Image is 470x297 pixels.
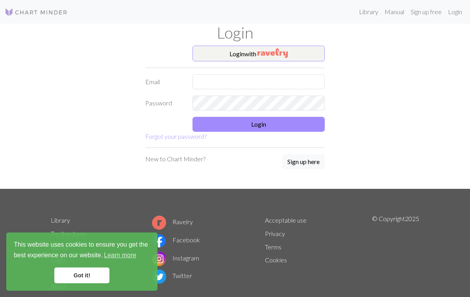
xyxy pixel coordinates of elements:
p: New to Chart Minder? [145,154,205,164]
a: Try the demo [51,230,87,237]
a: Login [445,4,465,20]
img: Instagram logo [152,252,166,266]
a: Privacy [265,230,285,237]
button: Loginwith [192,46,325,61]
a: learn more about cookies [103,249,137,261]
a: Ravelry [152,218,193,225]
span: This website uses cookies to ensure you get the best experience on our website. [14,240,150,261]
button: Sign up here [282,154,325,169]
a: Forgot your password? [145,133,207,140]
img: Ravelry logo [152,216,166,230]
a: Library [51,216,70,224]
a: Facebook [152,236,200,244]
a: dismiss cookie message [54,267,109,283]
h1: Login [46,24,424,42]
img: Logo [5,7,68,17]
a: Manual [381,4,407,20]
a: Cookies [265,256,287,264]
a: Sign up here [282,154,325,170]
div: cookieconsent [6,232,157,291]
a: Terms [265,243,281,251]
img: Twitter logo [152,269,166,284]
a: Twitter [152,272,192,279]
img: Ravelry [257,48,288,58]
a: Sign up free [407,4,445,20]
a: Instagram [152,254,199,262]
a: Acceptable use [265,216,307,224]
p: © Copyright 2025 [372,214,419,293]
button: Login [192,117,325,132]
img: Facebook logo [152,234,166,248]
a: Library [356,4,381,20]
label: Password [141,96,188,111]
label: Email [141,74,188,89]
